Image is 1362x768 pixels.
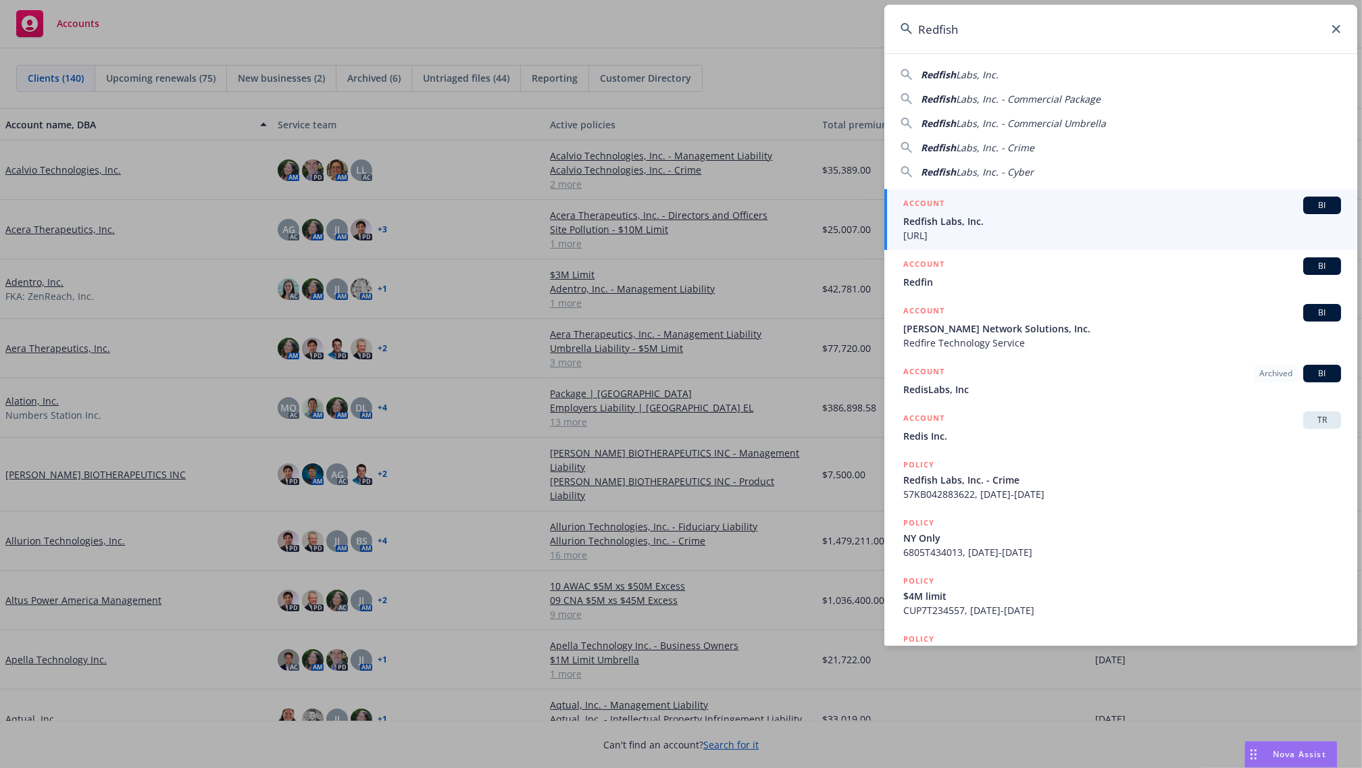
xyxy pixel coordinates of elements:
[956,68,999,81] span: Labs, Inc.
[903,487,1341,501] span: 57KB042883622, [DATE]-[DATE]
[903,257,944,274] h5: ACCOUNT
[903,304,944,320] h5: ACCOUNT
[903,603,1341,617] span: CUP7T234557, [DATE]-[DATE]
[1309,367,1336,380] span: BI
[903,632,934,646] h5: POLICY
[921,117,956,130] span: Redfish
[903,275,1341,289] span: Redfin
[1259,367,1292,380] span: Archived
[1273,748,1326,760] span: Nova Assist
[1309,307,1336,319] span: BI
[884,357,1357,404] a: ACCOUNTArchivedBIRedisLabs, Inc
[884,404,1357,451] a: ACCOUNTTRRedis Inc.
[921,68,956,81] span: Redfish
[884,567,1357,625] a: POLICY$4M limitCUP7T234557, [DATE]-[DATE]
[903,531,1341,545] span: NY Only
[903,473,1341,487] span: Redfish Labs, Inc. - Crime
[1309,414,1336,426] span: TR
[903,322,1341,336] span: [PERSON_NAME] Network Solutions, Inc.
[884,189,1357,250] a: ACCOUNTBIRedfish Labs, Inc.[URL]
[903,228,1341,242] span: [URL]
[903,411,944,428] h5: ACCOUNT
[956,141,1034,154] span: Labs, Inc. - Crime
[1245,742,1262,767] div: Drag to move
[921,141,956,154] span: Redfish
[903,365,944,381] h5: ACCOUNT
[903,197,944,213] h5: ACCOUNT
[903,458,934,471] h5: POLICY
[903,214,1341,228] span: Redfish Labs, Inc.
[903,382,1341,396] span: RedisLabs, Inc
[956,165,1034,178] span: Labs, Inc. - Cyber
[884,5,1357,53] input: Search...
[921,165,956,178] span: Redfish
[884,250,1357,297] a: ACCOUNTBIRedfin
[903,589,1341,603] span: $4M limit
[903,516,934,530] h5: POLICY
[921,93,956,105] span: Redfish
[1244,741,1338,768] button: Nova Assist
[1309,199,1336,211] span: BI
[884,297,1357,357] a: ACCOUNTBI[PERSON_NAME] Network Solutions, Inc.Redfire Technology Service
[884,451,1357,509] a: POLICYRedfish Labs, Inc. - Crime57KB042883622, [DATE]-[DATE]
[1309,260,1336,272] span: BI
[884,625,1357,683] a: POLICY
[903,574,934,588] h5: POLICY
[903,336,1341,350] span: Redfire Technology Service
[903,429,1341,443] span: Redis Inc.
[956,117,1106,130] span: Labs, Inc. - Commercial Umbrella
[884,509,1357,567] a: POLICYNY Only6805T434013, [DATE]-[DATE]
[956,93,1101,105] span: Labs, Inc. - Commercial Package
[903,545,1341,559] span: 6805T434013, [DATE]-[DATE]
